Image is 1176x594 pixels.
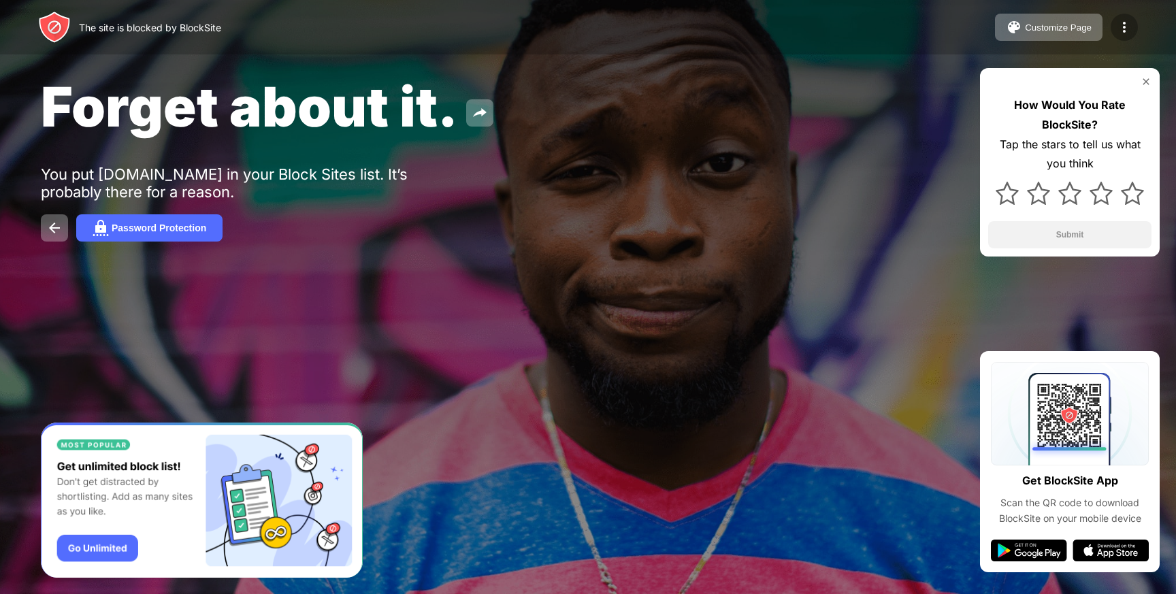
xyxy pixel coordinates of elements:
img: rate-us-close.svg [1141,76,1151,87]
img: back.svg [46,220,63,236]
img: pallet.svg [1006,19,1022,35]
img: qrcode.svg [991,362,1149,465]
button: Customize Page [995,14,1102,41]
div: You put [DOMAIN_NAME] in your Block Sites list. It’s probably there for a reason. [41,165,461,201]
img: star.svg [996,182,1019,205]
span: Forget about it. [41,73,458,139]
button: Password Protection [76,214,223,242]
img: header-logo.svg [38,11,71,44]
img: google-play.svg [991,540,1067,561]
img: star.svg [1027,182,1050,205]
div: Get BlockSite App [1022,471,1118,491]
img: star.svg [1058,182,1081,205]
img: share.svg [472,105,488,121]
img: app-store.svg [1073,540,1149,561]
img: password.svg [93,220,109,236]
iframe: Banner [41,423,363,578]
div: How Would You Rate BlockSite? [988,95,1151,135]
div: Password Protection [112,222,206,233]
button: Submit [988,221,1151,248]
img: star.svg [1090,182,1113,205]
div: Customize Page [1025,22,1092,33]
img: star.svg [1121,182,1144,205]
div: The site is blocked by BlockSite [79,22,221,33]
img: menu-icon.svg [1116,19,1132,35]
div: Scan the QR code to download BlockSite on your mobile device [991,495,1149,526]
div: Tap the stars to tell us what you think [988,135,1151,174]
